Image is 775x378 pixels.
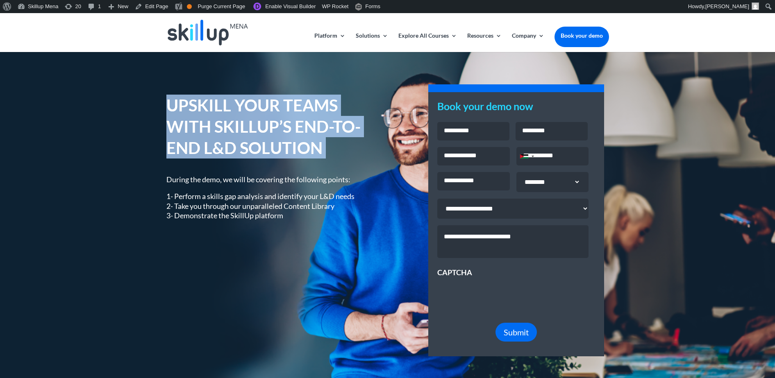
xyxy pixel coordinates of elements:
button: Submit [495,323,537,342]
iframe: reCAPTCHA [437,278,562,310]
h3: Book your demo now [437,101,595,115]
h1: UPSKILL YOUR TEAMS WITH SKILLUP’S END-TO-END L&D SOLUTION [166,95,375,163]
a: Platform [314,33,345,52]
div: OK [187,4,192,9]
div: Selected country [517,147,536,165]
a: Explore All Courses [398,33,457,52]
a: Book your demo [555,27,609,45]
p: 1- Perform a skills gap analysis and identify your L&D needs 2- Take you through our unparalleled... [166,192,375,220]
img: Skillup Mena [168,20,248,45]
a: Solutions [356,33,388,52]
span: [PERSON_NAME] [705,3,749,9]
label: CAPTCHA [437,268,472,277]
div: During the demo, we will be covering the following points: [166,175,375,221]
a: Resources [467,33,502,52]
iframe: Chat Widget [639,290,775,378]
span: Submit [504,327,529,337]
a: Company [512,33,544,52]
